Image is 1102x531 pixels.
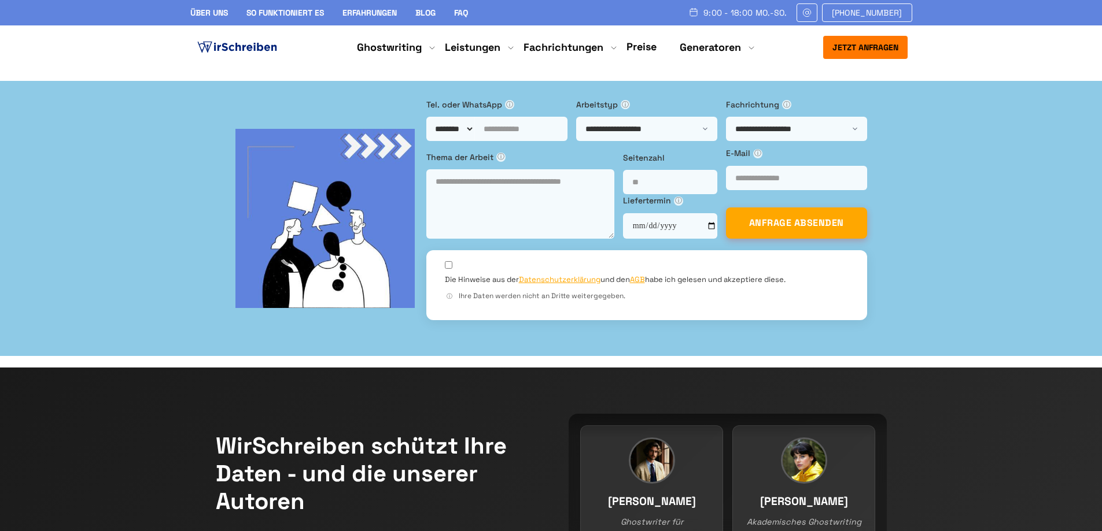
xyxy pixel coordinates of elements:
a: Über uns [190,8,228,18]
span: ⓘ [782,100,791,109]
a: Leistungen [445,40,500,54]
label: Arbeitstyp [576,98,717,111]
button: Jetzt anfragen [823,36,908,59]
img: logo ghostwriter-österreich [195,39,279,56]
span: ⓘ [505,100,514,109]
span: 9:00 - 18:00 Mo.-So. [703,8,787,17]
a: Datenschutzerklärung [519,274,600,284]
label: Die Hinweise aus der und den habe ich gelesen und akzeptiere diese. [445,274,786,285]
a: So funktioniert es [246,8,324,18]
img: Email [802,8,812,17]
a: Fachrichtungen [524,40,603,54]
div: Ihre Daten werden nicht an Dritte weitergegeben. [445,291,849,302]
span: ⓘ [753,149,762,158]
span: ⓘ [496,153,506,162]
a: Preise [626,40,657,53]
label: Tel. oder WhatsApp [426,98,567,111]
span: ⓘ [621,100,630,109]
img: bg [235,129,415,308]
label: Thema der Arbeit [426,151,614,164]
h2: WirSchreiben schützt Ihre Daten - und die unserer Autoren [216,432,534,515]
span: [PHONE_NUMBER] [832,8,902,17]
label: Fachrichtung [726,98,867,111]
label: Liefertermin [623,194,717,207]
h3: [PERSON_NAME] [592,491,711,508]
label: Seitenzahl [623,151,717,164]
a: AGB [630,274,645,284]
a: Erfahrungen [342,8,397,18]
a: Ghostwriting [357,40,422,54]
span: ⓘ [674,196,683,206]
a: Generatoren [680,40,741,54]
a: FAQ [454,8,468,18]
button: ANFRAGE ABSENDEN [726,207,867,239]
a: [PHONE_NUMBER] [822,3,912,22]
img: Schedule [688,8,699,17]
h3: [PERSON_NAME] [745,491,863,508]
label: E-Mail [726,147,867,159]
span: ⓘ [445,292,454,301]
a: Blog [415,8,436,18]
